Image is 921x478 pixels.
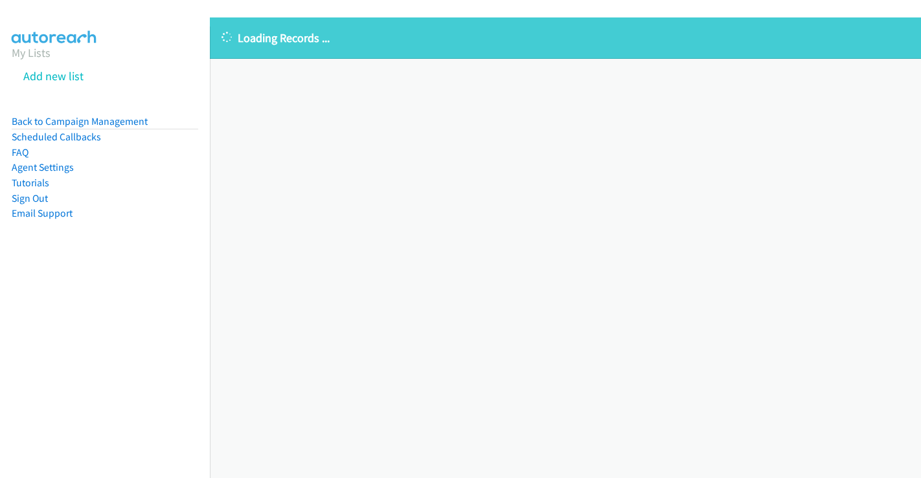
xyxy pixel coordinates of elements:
[12,207,73,219] a: Email Support
[12,131,101,143] a: Scheduled Callbacks
[12,161,74,173] a: Agent Settings
[12,177,49,189] a: Tutorials
[12,45,51,60] a: My Lists
[12,115,148,127] a: Back to Campaign Management
[12,192,48,204] a: Sign Out
[12,146,28,158] a: FAQ
[222,29,909,47] p: Loading Records ...
[23,69,84,83] a: Add new list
